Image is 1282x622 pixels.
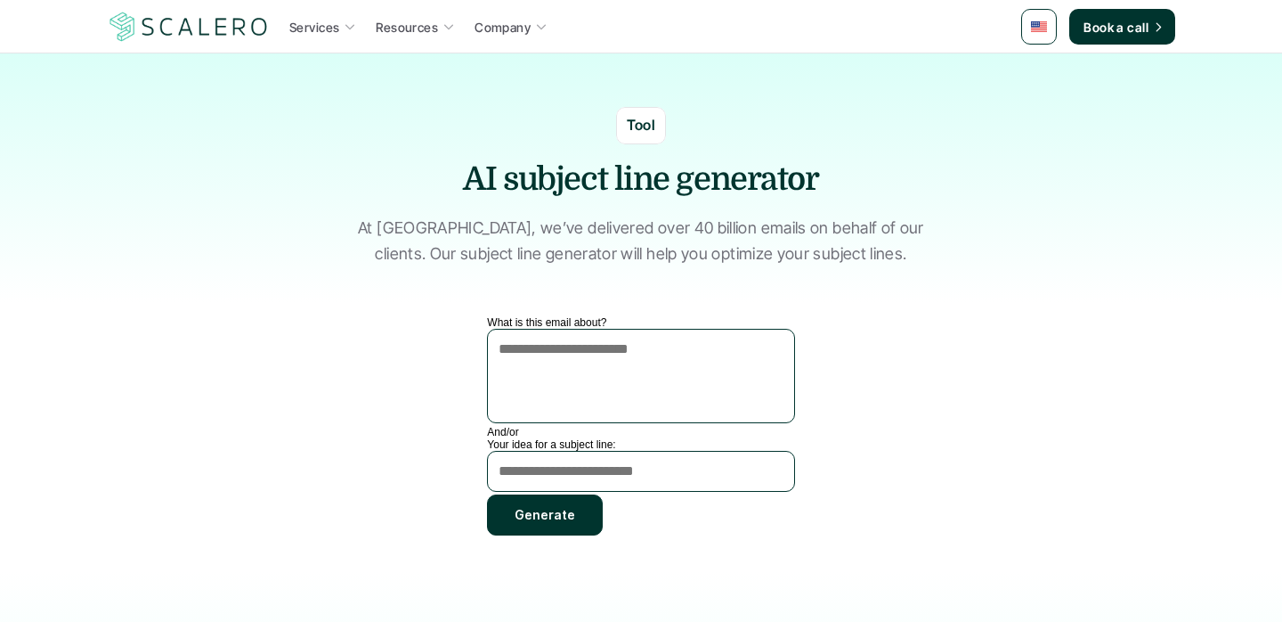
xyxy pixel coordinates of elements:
img: Scalero company logotype [107,10,271,44]
p: Services [289,18,339,37]
p: Book a call [1083,18,1148,37]
a: Book a call [1069,9,1175,45]
label: And/or [487,426,518,438]
a: Scalero company logotype [107,11,271,43]
p: Tool [627,114,656,137]
button: Generate [487,495,603,536]
label: What is this email about? [487,316,606,329]
p: At [GEOGRAPHIC_DATA], we’ve delivered over 40 billion emails on behalf of our clients. Our subjec... [352,216,930,267]
p: Resources [376,18,438,37]
h1: AI subject line generator [374,158,908,202]
label: Your idea for a subject line: [487,438,615,451]
p: Company [475,18,531,37]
